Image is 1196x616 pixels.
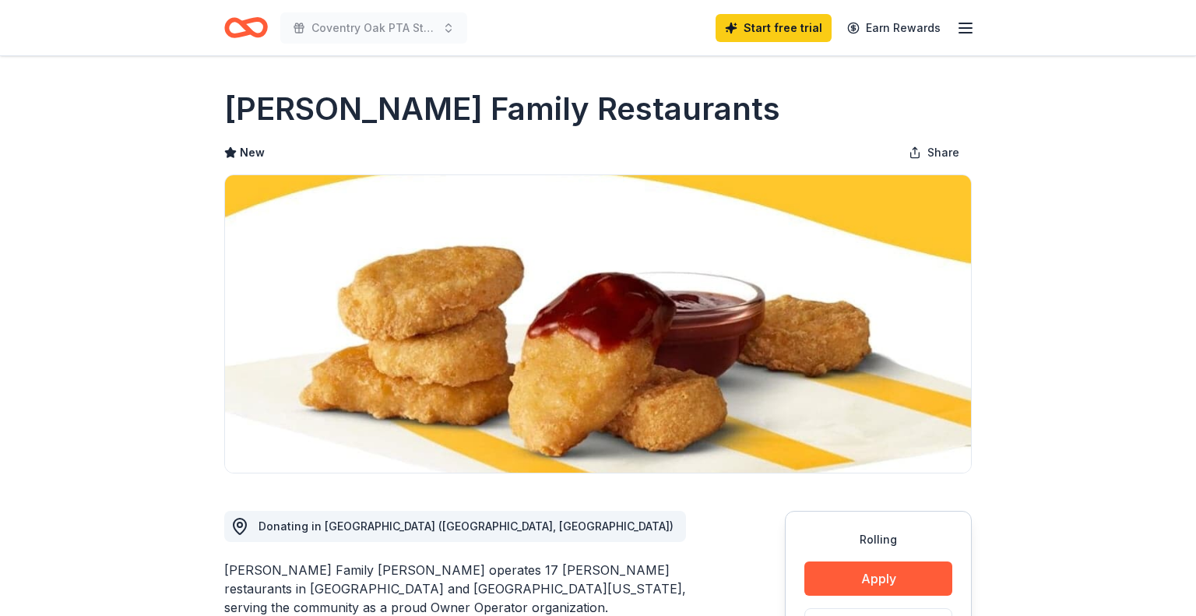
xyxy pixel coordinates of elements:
[804,530,952,549] div: Rolling
[927,143,959,162] span: Share
[259,519,674,533] span: Donating in [GEOGRAPHIC_DATA] ([GEOGRAPHIC_DATA], [GEOGRAPHIC_DATA])
[896,137,972,168] button: Share
[224,87,780,131] h1: [PERSON_NAME] Family Restaurants
[716,14,832,42] a: Start free trial
[804,561,952,596] button: Apply
[225,175,971,473] img: Image for Kilroy Family Restaurants
[240,143,265,162] span: New
[311,19,436,37] span: Coventry Oak PTA Starter Donations
[838,14,950,42] a: Earn Rewards
[280,12,467,44] button: Coventry Oak PTA Starter Donations
[224,9,268,46] a: Home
